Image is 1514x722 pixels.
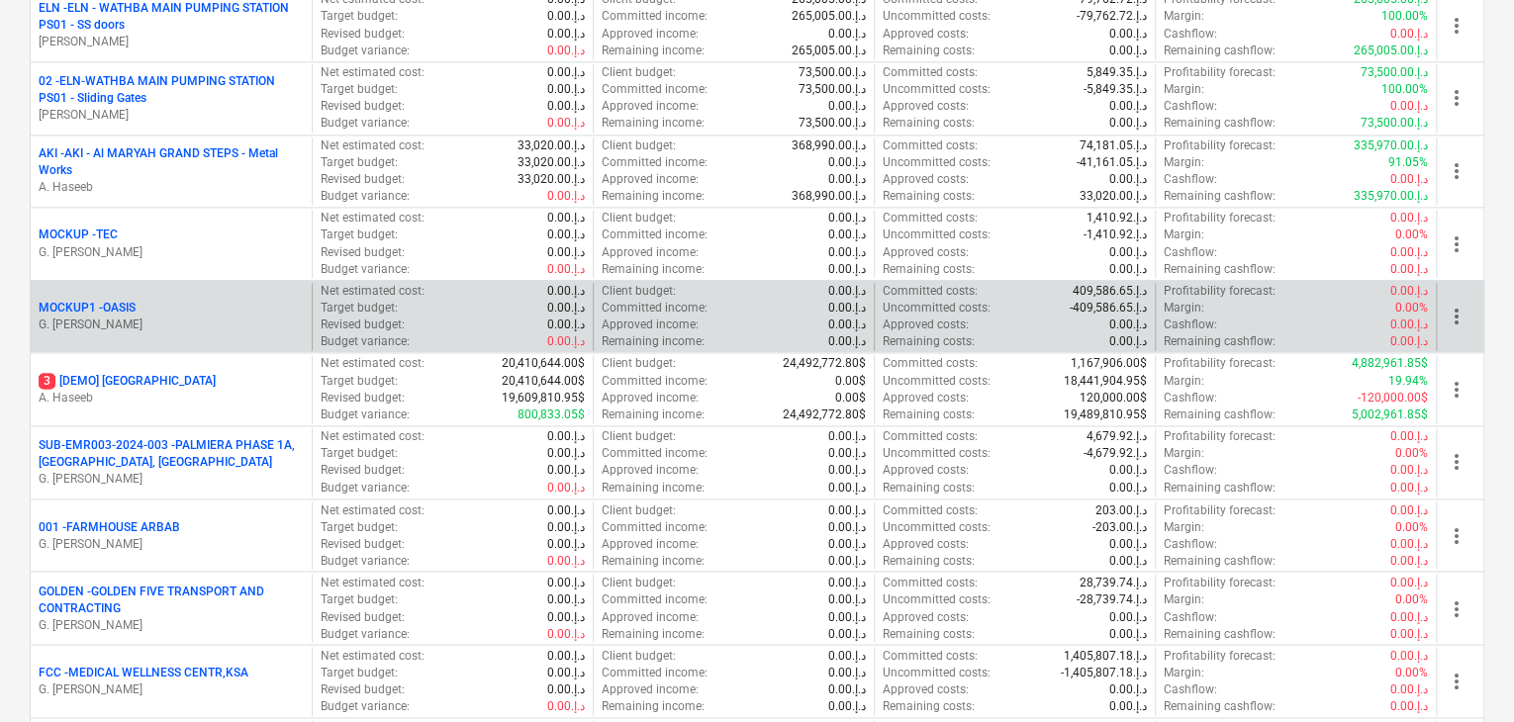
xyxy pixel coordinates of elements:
p: Budget variance : [321,552,410,569]
iframe: Chat Widget [1415,627,1514,722]
p: Cashflow : [1164,462,1217,479]
p: -4,679.92د.إ.‏ [1084,445,1147,462]
p: 73,500.00د.إ.‏ [1361,115,1428,132]
p: Revised budget : [321,244,405,261]
p: Net estimated cost : [321,501,425,518]
p: Approved costs : [883,462,969,479]
p: Approved income : [602,390,699,406]
p: 0.00د.إ.‏ [828,552,866,569]
p: 0.00د.إ.‏ [1390,552,1428,569]
p: Uncommitted costs : [883,226,991,243]
p: 0.00د.إ.‏ [547,81,585,98]
p: 0.00د.إ.‏ [547,480,585,496]
p: SUB-EMR003-2024-003 - PALMIERA PHASE 1A, [GEOGRAPHIC_DATA], [GEOGRAPHIC_DATA] [39,437,304,471]
p: Profitability forecast : [1164,355,1276,372]
p: Approved income : [602,462,699,479]
p: Cashflow : [1164,316,1217,333]
p: Uncommitted costs : [883,300,991,316]
p: Remaining income : [602,261,705,278]
p: Committed costs : [883,501,978,518]
p: Revised budget : [321,462,405,479]
p: 0.00% [1395,518,1428,535]
p: 0.00$ [835,390,866,406]
p: -41,161.05د.إ.‏ [1077,154,1147,171]
p: 0.00د.إ.‏ [1390,428,1428,445]
p: 0.00د.إ.‏ [547,188,585,205]
p: Committed income : [602,81,708,98]
p: 0.00د.إ.‏ [1109,535,1147,552]
p: Uncommitted costs : [883,8,991,25]
p: Committed income : [602,8,708,25]
p: Approved costs : [883,98,969,115]
p: 120,000.00$ [1080,390,1147,406]
p: 0.00د.إ.‏ [828,535,866,552]
p: Uncommitted costs : [883,373,991,390]
p: 265,005.00د.إ.‏ [792,43,866,59]
p: Committed costs : [883,428,978,445]
p: Profitability forecast : [1164,283,1276,300]
p: 0.00د.إ.‏ [547,590,585,607]
p: 20,410,644.00$ [502,355,585,372]
p: 0.00د.إ.‏ [828,154,866,171]
div: AKI -AKI - Al MARYAH GRAND STEPS - Metal WorksA. Haseeb [39,145,304,196]
p: -1,410.92د.إ.‏ [1084,226,1147,243]
p: 24,492,772.80$ [783,406,866,423]
p: Cashflow : [1164,390,1217,406]
p: Remaining income : [602,43,705,59]
p: Client budget : [602,574,676,590]
span: 3 [39,373,55,389]
p: 0.00د.إ.‏ [547,501,585,518]
p: 0.00د.إ.‏ [1390,462,1428,479]
p: Remaining cashflow : [1164,188,1276,205]
p: 0.00د.إ.‏ [828,590,866,607]
p: Revised budget : [321,98,405,115]
p: 0.00د.إ.‏ [547,210,585,226]
p: Budget variance : [321,333,410,350]
p: 0.00د.إ.‏ [547,608,585,625]
p: Remaining cashflow : [1164,43,1276,59]
p: Margin : [1164,590,1204,607]
p: Committed income : [602,373,708,390]
p: 368,990.00د.إ.‏ [792,137,866,154]
p: 0.00د.إ.‏ [547,261,585,278]
p: Approved income : [602,535,699,552]
p: 0.00د.إ.‏ [547,462,585,479]
p: 24,492,772.80$ [783,355,866,372]
p: 0.00د.إ.‏ [547,316,585,333]
span: more_vert [1445,86,1468,110]
p: 0.00د.إ.‏ [547,445,585,462]
p: 0.00د.إ.‏ [1109,43,1147,59]
p: Target budget : [321,445,398,462]
p: Target budget : [321,81,398,98]
p: G. [PERSON_NAME] [39,316,304,333]
p: [DEMO] [GEOGRAPHIC_DATA] [39,373,216,390]
p: Cashflow : [1164,244,1217,261]
div: GOLDEN -GOLDEN FIVE TRANSPORT AND CONTRACTINGG. [PERSON_NAME] [39,583,304,633]
p: Committed costs : [883,64,978,81]
p: Net estimated cost : [321,355,425,372]
p: Client budget : [602,355,676,372]
p: 0.00د.إ.‏ [547,8,585,25]
p: 0.00د.إ.‏ [828,480,866,496]
p: Remaining income : [602,480,705,496]
p: Remaining income : [602,115,705,132]
p: 800,833.05$ [518,406,585,423]
p: Budget variance : [321,115,410,132]
p: 0.00د.إ.‏ [1390,210,1428,226]
p: 0.00د.إ.‏ [547,333,585,350]
p: Approved costs : [883,171,969,188]
p: 0.00د.إ.‏ [828,608,866,625]
p: Target budget : [321,518,398,535]
p: Target budget : [321,226,398,243]
p: -120,000.00$ [1358,390,1428,406]
p: Approved costs : [883,26,969,43]
p: 20,410,644.00$ [502,373,585,390]
p: Remaining costs : [883,43,975,59]
p: Uncommitted costs : [883,154,991,171]
p: Remaining costs : [883,261,975,278]
p: 0.00د.إ.‏ [547,574,585,590]
p: 18,441,904.95$ [1064,373,1147,390]
p: Uncommitted costs : [883,590,991,607]
p: Revised budget : [321,390,405,406]
p: 0.00د.إ.‏ [1390,244,1428,261]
